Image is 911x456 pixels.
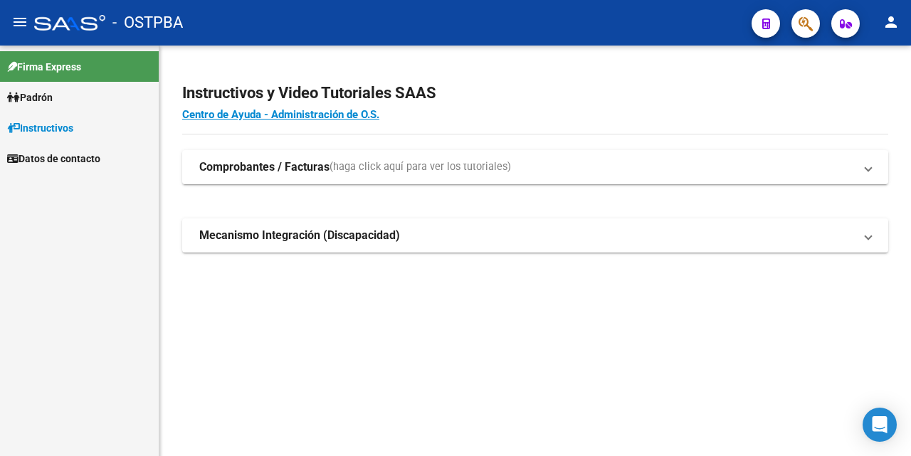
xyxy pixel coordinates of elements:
[7,90,53,105] span: Padrón
[11,14,28,31] mat-icon: menu
[863,408,897,442] div: Open Intercom Messenger
[7,59,81,75] span: Firma Express
[199,228,400,243] strong: Mecanismo Integración (Discapacidad)
[182,108,379,121] a: Centro de Ayuda - Administración de O.S.
[7,120,73,136] span: Instructivos
[883,14,900,31] mat-icon: person
[330,159,511,175] span: (haga click aquí para ver los tutoriales)
[182,80,888,107] h2: Instructivos y Video Tutoriales SAAS
[199,159,330,175] strong: Comprobantes / Facturas
[182,218,888,253] mat-expansion-panel-header: Mecanismo Integración (Discapacidad)
[7,151,100,166] span: Datos de contacto
[112,7,183,38] span: - OSTPBA
[182,150,888,184] mat-expansion-panel-header: Comprobantes / Facturas(haga click aquí para ver los tutoriales)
